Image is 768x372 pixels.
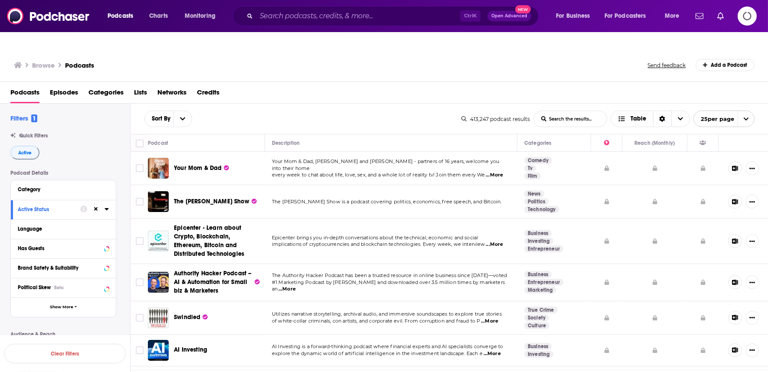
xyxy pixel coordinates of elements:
a: Tv [524,165,536,172]
button: Clear Filters [4,344,126,363]
img: Authority Hacker Podcast – AI & Automation for Small biz & Marketers [148,272,169,293]
img: The Peter McCormack Show [148,191,169,212]
a: Business [524,343,552,350]
span: 25 per page [694,112,734,126]
span: Open Advanced [491,14,527,18]
button: Brand Safety & Suitability [18,262,109,273]
div: Brand Safety & Suitability [18,265,101,271]
span: of white-collar criminals, con artists, and corporate evil. From corruption and fraud to P [272,318,480,324]
span: ...More [486,241,503,248]
a: Marketing [524,287,556,294]
h2: Choose View [611,111,690,127]
div: Search podcasts, credits, & more... [241,6,547,26]
a: Society [524,314,549,321]
div: Active Status [18,206,75,212]
button: Active Status [18,204,80,215]
div: Has Guests [699,138,706,148]
div: 413,247 podcast results [461,116,530,122]
button: open menu [179,9,227,23]
span: Authority Hacker Podcast – AI & Automation for Small biz & Marketers [174,270,252,294]
a: Show notifications dropdown [692,9,707,23]
a: Epicenter - Learn about Crypto, Blockchain, Ethereum, Bitcoin and Distributed Technologies [148,231,169,251]
span: Ctrl K [460,10,480,22]
button: open menu [550,9,601,23]
span: Political Skew [18,284,51,290]
span: For Podcasters [605,10,646,22]
img: Swindled [148,307,169,328]
span: ...More [481,318,498,325]
div: Category [18,186,103,193]
a: Episodes [50,85,78,103]
button: open menu [599,9,659,23]
button: open menu [173,111,192,127]
button: Show More Button [745,161,759,175]
a: Epicenter - Learn about Crypto, Blockchain, Ethereum, Bitcoin and Distributed Technologies [174,224,260,258]
button: open menu [693,111,755,127]
a: Business [524,271,552,278]
div: Power Score [604,138,609,148]
p: Podcast Details [10,170,116,176]
h2: Choose List sort [144,111,192,127]
span: ...More [278,286,296,293]
a: Podcasts [65,61,94,69]
a: True Crime [524,307,558,313]
span: Podcasts [108,10,133,22]
a: Entrepreneur [524,279,563,286]
span: #1 Marketing Podcast by [PERSON_NAME] and downloaded over 3.5 million times by marketers an [272,279,505,292]
h2: Filters [10,114,37,122]
span: AI Investing is a forward-thinking podcast where financial experts and AI specialists converge to [272,343,503,349]
div: Reach (Monthly) [634,138,675,148]
span: Toggle select row [136,314,144,322]
span: ...More [486,172,503,179]
button: Show More [11,297,116,317]
a: Add a Podcast [696,59,755,71]
span: The Authority Hacker Podcast has been a trusted resource in online business since [DATE]—voted [272,272,507,278]
span: More [665,10,680,22]
span: Networks [157,85,186,103]
span: Epicenter - Learn about Crypto, Blockchain, Ethereum, Bitcoin and Distributed Technologies [174,224,244,258]
span: Utilizes narrative storytelling, archival audio, and immersive soundscapes to explore true stories [272,311,502,317]
img: AI Investing [148,340,169,361]
div: Has Guests [18,245,101,251]
span: The [PERSON_NAME] Show is a podcast covering politics, economics, free speech, and Bitcoin. [272,199,502,205]
button: open menu [101,9,144,23]
button: Show More Button [745,311,759,325]
span: Toggle select row [136,164,144,172]
span: Epicenter brings you in-depth conversations about the technical, economic and social [272,235,478,241]
span: Your Mom & Dad, [PERSON_NAME] and [PERSON_NAME] - partners of 16 years, welcome you into their home [272,158,499,171]
p: Audience & Reach [10,331,116,337]
div: Podcast [148,138,168,148]
span: every week to chat about life, love, sex, and a whole lot of reality tv! Join them every We [272,172,485,178]
a: Podchaser - Follow, Share and Rate Podcasts [7,8,90,24]
h3: Browse [32,61,55,69]
button: Category [18,184,109,195]
a: Show notifications dropdown [714,9,727,23]
a: Investing [524,238,553,245]
div: Categories [524,138,551,148]
span: Table [631,116,646,122]
button: Show More Button [745,234,759,248]
span: Sort By [145,116,173,122]
span: AI Investing [174,346,207,353]
a: Politics [524,198,549,205]
button: open menu [659,9,690,23]
span: The [PERSON_NAME] Show [174,198,249,205]
span: Monitoring [185,10,216,22]
div: Description [272,138,300,148]
span: Your Mom & Dad [174,164,222,172]
span: Charts [149,10,168,22]
input: Search podcasts, credits, & more... [256,9,460,23]
button: Show More Button [745,195,759,209]
button: Open AdvancedNew [487,11,531,21]
span: Swindled [174,313,200,321]
img: Your Mom & Dad [148,158,169,179]
a: The [PERSON_NAME] Show [174,197,257,206]
a: Comedy [524,157,552,164]
a: Podcasts [10,85,39,103]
